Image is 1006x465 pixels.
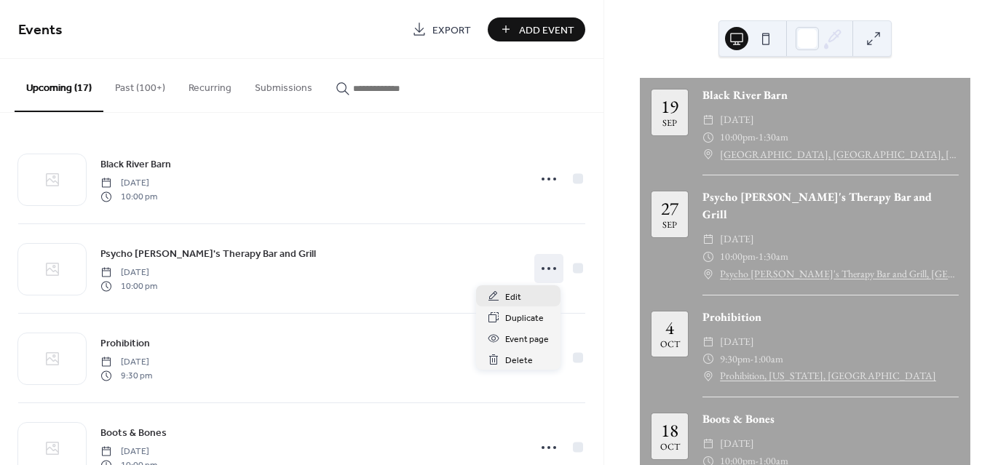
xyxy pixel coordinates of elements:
div: ​ [702,435,714,453]
span: Psycho [PERSON_NAME]'s Therapy Bar and Grill [100,247,316,262]
a: [GEOGRAPHIC_DATA], [GEOGRAPHIC_DATA], [GEOGRAPHIC_DATA] [720,146,959,164]
div: ​ [702,231,714,248]
span: - [756,129,759,146]
div: 19 [661,98,678,116]
span: [DATE] [100,356,152,369]
div: Oct [660,442,680,452]
div: ​ [702,266,714,283]
span: 1:00am [753,351,783,368]
button: Upcoming (17) [15,59,103,112]
span: Delete [505,353,533,368]
div: Boots & Bones [702,410,959,428]
span: [DATE] [720,111,754,129]
div: ​ [702,351,714,368]
span: 9:30 pm [100,369,152,382]
span: 10:00pm [720,248,756,266]
span: Events [18,16,63,44]
div: ​ [702,111,714,129]
a: Psycho [PERSON_NAME]'s Therapy Bar and Grill, [GEOGRAPHIC_DATA], [GEOGRAPHIC_DATA] [720,266,959,283]
span: Duplicate [505,311,544,326]
span: Event page [505,332,549,347]
div: 4 [665,319,674,337]
div: 27 [661,199,678,218]
div: Sep [662,220,677,230]
span: - [756,248,759,266]
a: Export [401,17,482,41]
span: Prohibition [100,336,150,351]
button: Past (100+) [103,59,177,111]
span: [DATE] [720,231,754,248]
button: Add Event [488,17,585,41]
a: Prohibition [100,335,150,351]
span: - [750,351,753,368]
span: 1:30am [759,129,788,146]
span: [DATE] [720,435,754,453]
div: Psycho [PERSON_NAME]'s Therapy Bar and Grill [702,188,959,223]
div: ​ [702,333,714,351]
span: Black River Barn [100,157,171,172]
button: Recurring [177,59,243,111]
span: [DATE] [100,445,157,458]
div: ​ [702,367,714,385]
div: ​ [702,129,714,146]
div: 18 [661,421,678,440]
span: Boots & Bones [100,426,167,441]
div: Prohibition [702,309,959,326]
div: Oct [660,340,680,349]
a: Boots & Bones [100,424,167,441]
span: 10:00 pm [100,279,157,293]
span: 9:30pm [720,351,750,368]
span: Add Event [519,23,574,38]
span: 10:00 pm [100,190,157,203]
span: 1:30am [759,248,788,266]
a: Black River Barn [100,156,171,172]
span: Export [432,23,471,38]
div: Sep [662,119,677,128]
div: ​ [702,146,714,164]
div: ​ [702,248,714,266]
a: Psycho [PERSON_NAME]'s Therapy Bar and Grill [100,245,316,262]
span: 10:00pm [720,129,756,146]
a: Prohibition, [US_STATE], [GEOGRAPHIC_DATA] [720,367,936,385]
div: Black River Barn [702,87,959,104]
span: [DATE] [100,177,157,190]
button: Submissions [243,59,324,111]
span: [DATE] [720,333,754,351]
span: [DATE] [100,266,157,279]
span: Edit [505,290,521,305]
